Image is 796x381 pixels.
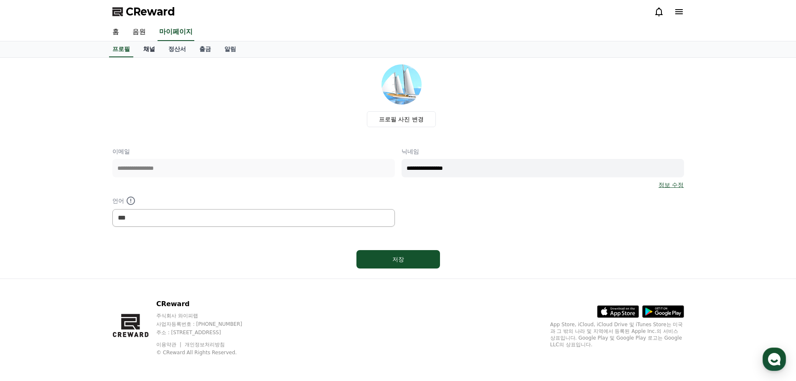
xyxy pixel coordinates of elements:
button: 저장 [356,250,440,268]
a: 마이페이지 [158,23,194,41]
a: 프로필 [109,41,133,57]
a: 정산서 [162,41,193,57]
a: 출금 [193,41,218,57]
p: 언어 [112,196,395,206]
span: CReward [126,5,175,18]
img: profile_image [381,64,422,105]
a: 정보 수정 [659,181,684,189]
p: 주소 : [STREET_ADDRESS] [156,329,258,336]
a: 개인정보처리방침 [185,342,225,348]
span: 홈 [26,278,31,284]
a: 이용약관 [156,342,183,348]
a: CReward [112,5,175,18]
span: 대화 [76,278,86,285]
a: 알림 [218,41,243,57]
p: © CReward All Rights Reserved. [156,349,258,356]
label: 프로필 사진 변경 [367,111,436,127]
p: App Store, iCloud, iCloud Drive 및 iTunes Store는 미국과 그 밖의 나라 및 지역에서 등록된 Apple Inc.의 서비스 상표입니다. Goo... [550,321,684,348]
a: 홈 [106,23,126,41]
p: 닉네임 [402,147,684,156]
p: CReward [156,299,258,309]
a: 음원 [126,23,153,41]
a: 채널 [137,41,162,57]
span: 설정 [129,278,139,284]
a: 설정 [108,265,160,286]
p: 주식회사 와이피랩 [156,312,258,319]
a: 홈 [3,265,55,286]
p: 이메일 [112,147,395,156]
p: 사업자등록번호 : [PHONE_NUMBER] [156,321,258,327]
div: 저장 [373,255,423,263]
a: 대화 [55,265,108,286]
